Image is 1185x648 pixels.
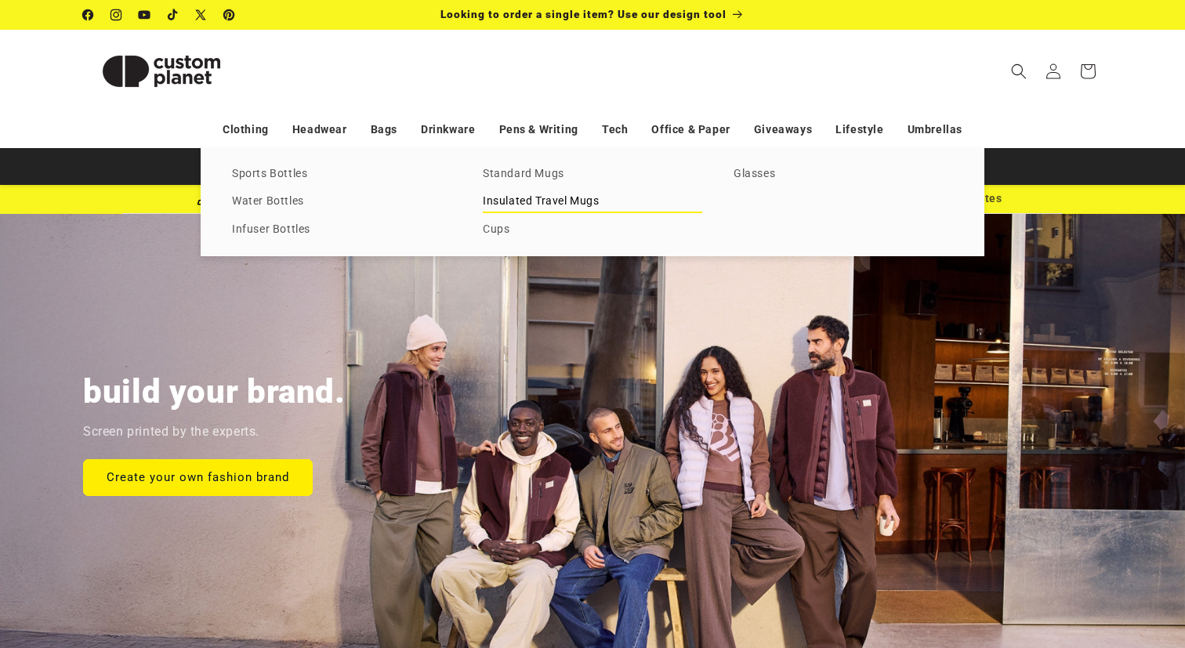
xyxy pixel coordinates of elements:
a: Drinkware [421,116,475,143]
a: Water Bottles [232,191,451,212]
span: Looking to order a single item? Use our design tool [440,8,727,20]
summary: Search [1002,54,1036,89]
a: Cups [483,219,702,241]
a: Clothing [223,116,269,143]
a: Headwear [292,116,347,143]
a: Glasses [734,164,953,185]
a: Office & Paper [651,116,730,143]
a: Giveaways [754,116,812,143]
a: Umbrellas [908,116,962,143]
a: Tech [602,116,628,143]
a: Lifestyle [835,116,883,143]
a: Sports Bottles [232,164,451,185]
h2: build your brand. [83,371,346,413]
a: Create your own fashion brand [83,458,313,495]
a: Infuser Bottles [232,219,451,241]
img: Custom Planet [83,36,240,107]
a: Pens & Writing [499,116,578,143]
a: Insulated Travel Mugs [483,191,702,212]
a: Bags [371,116,397,143]
a: Standard Mugs [483,164,702,185]
p: Screen printed by the experts. [83,421,259,443]
iframe: Chat Widget [916,479,1185,648]
a: Custom Planet [78,30,246,112]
